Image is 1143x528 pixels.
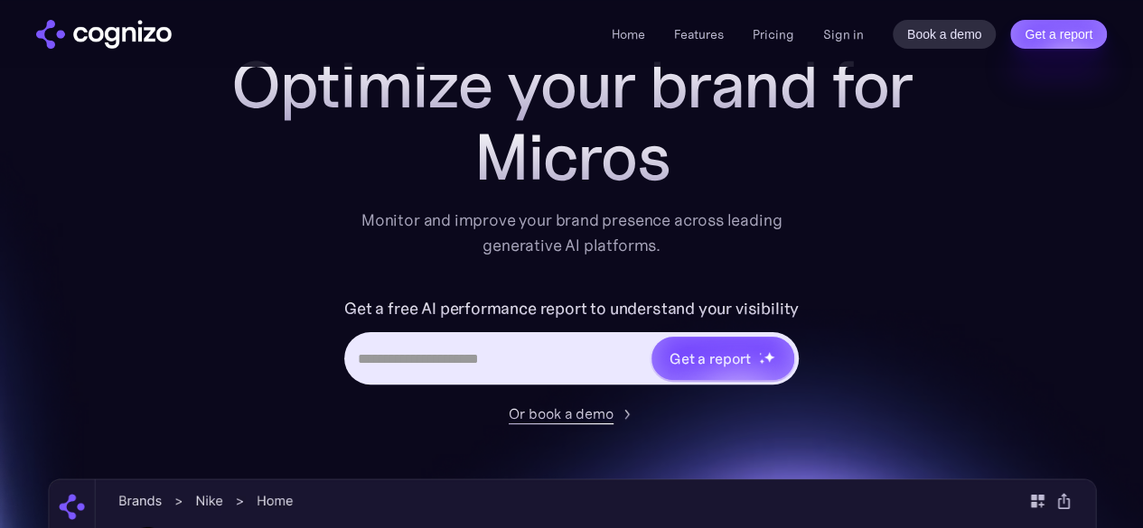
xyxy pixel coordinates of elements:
div: Get a report [670,347,751,369]
a: Get a reportstarstarstar [650,335,796,382]
form: Hero URL Input Form [344,294,799,394]
img: cognizo logo [36,20,172,49]
div: Or book a demo [509,403,614,424]
a: Book a demo [893,20,997,49]
label: Get a free AI performance report to understand your visibility [344,294,799,323]
a: Get a report [1010,20,1107,49]
img: star [759,358,765,365]
a: Home [612,26,645,42]
a: Pricing [753,26,794,42]
a: home [36,20,172,49]
a: Or book a demo [509,403,635,424]
a: Features [674,26,724,42]
a: Sign in [823,23,864,45]
h1: Optimize your brand for [211,49,933,121]
div: Monitor and improve your brand presence across leading generative AI platforms. [350,208,794,258]
img: star [759,352,762,355]
img: star [764,351,775,363]
div: Micros [211,121,933,193]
